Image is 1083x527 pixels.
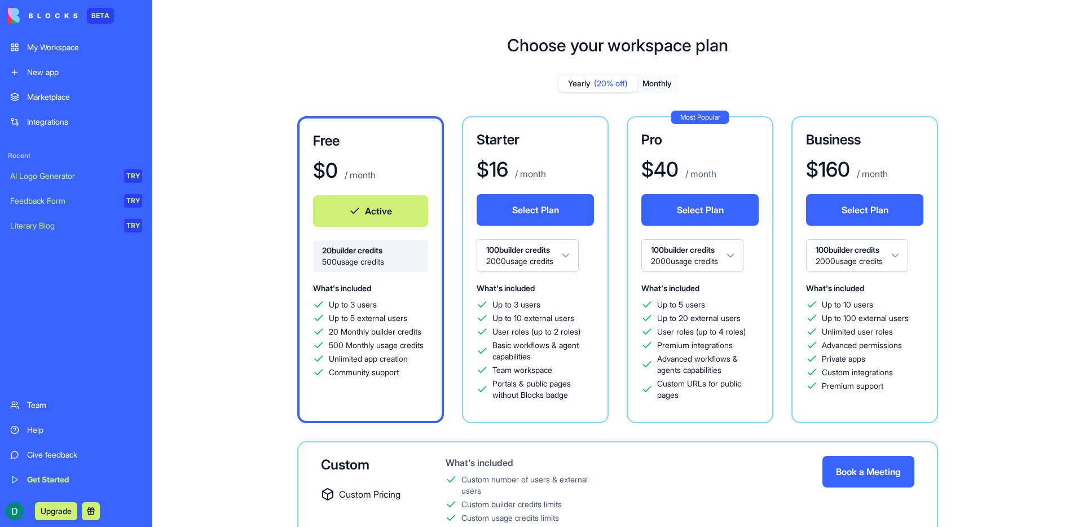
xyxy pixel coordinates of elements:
h1: $ 16 [477,158,508,181]
div: Integrations [27,116,142,128]
span: Portals & public pages without Blocks badge [492,378,594,401]
span: What's included [313,283,371,293]
button: Active [313,195,428,227]
a: Give feedback [3,443,149,466]
h1: $ 40 [641,158,679,181]
a: BETA [8,8,114,24]
div: Get Started [27,474,142,485]
h1: $ 160 [806,158,850,181]
p: / month [855,167,888,181]
p: / month [342,168,376,182]
span: Up to 100 external users [822,313,909,324]
button: Yearly [558,76,637,92]
h1: Choose your workspace plan [507,35,728,55]
button: Select Plan [477,194,594,226]
h3: Free [313,132,428,150]
button: Select Plan [641,194,759,226]
span: Recent [3,151,149,160]
button: Monthly [637,76,677,92]
h1: $ 0 [313,159,338,182]
span: What's included [806,283,864,293]
span: Up to 10 users [822,299,873,310]
span: Advanced permissions [822,340,902,351]
a: Marketplace [3,86,149,108]
span: Up to 3 users [329,299,377,310]
button: Book a Meeting [822,456,914,488]
span: 20 Monthly builder credits [329,326,421,337]
span: What's included [641,283,699,293]
a: AI Logo GeneratorTRY [3,165,149,187]
span: Community support [329,367,399,378]
span: User roles (up to 4 roles) [657,326,746,337]
a: Integrations [3,111,149,133]
span: (20% off) [594,78,628,89]
a: My Workspace [3,36,149,59]
div: Most Popular [671,111,729,124]
a: New app [3,61,149,84]
span: Unlimited user roles [822,326,893,337]
button: Upgrade [35,502,77,520]
div: TRY [124,194,142,208]
span: Unlimited app creation [329,353,408,364]
span: 20 builder credits [322,245,419,256]
div: TRY [124,219,142,232]
span: Team workspace [492,364,552,376]
a: Team [3,394,149,416]
span: Custom URLs for public pages [657,378,759,401]
div: Custom builder credits limits [461,499,562,510]
div: Custom number of users & external users [461,474,603,497]
div: Help [27,424,142,436]
div: Literary Blog [10,220,116,231]
a: Get Started [3,468,149,491]
span: Custom Pricing [339,488,400,501]
div: New app [27,67,142,78]
span: Premium support [822,380,883,392]
img: logo [8,8,78,24]
div: My Workspace [27,42,142,53]
div: Marketplace [27,91,142,103]
h3: Starter [477,131,594,149]
div: TRY [124,169,142,183]
span: Up to 5 external users [329,313,407,324]
a: Help [3,419,149,441]
span: Up to 20 external users [657,313,741,324]
span: 500 usage credits [322,256,419,267]
span: Premium integrations [657,340,733,351]
span: Custom integrations [822,367,893,378]
p: / month [683,167,716,181]
div: Custom [321,456,410,474]
a: Literary BlogTRY [3,214,149,237]
div: What's included [446,456,603,469]
div: BETA [87,8,114,24]
div: Team [27,399,142,411]
span: Up to 3 users [492,299,540,310]
a: Upgrade [35,505,77,516]
button: Select Plan [806,194,923,226]
div: Give feedback [27,449,142,460]
a: Feedback FormTRY [3,190,149,212]
span: Up to 5 users [657,299,705,310]
img: ACg8ocLOXQ7lupjzvKsdczMEQFxSx6C6CoevETHTVymvBmqXdLDXuw=s96-c [6,502,24,520]
span: What's included [477,283,535,293]
span: 500 Monthly usage credits [329,340,424,351]
div: Feedback Form [10,195,116,207]
span: User roles (up to 2 roles) [492,326,580,337]
p: / month [513,167,546,181]
h3: Pro [641,131,759,149]
h3: Business [806,131,923,149]
div: AI Logo Generator [10,170,116,182]
span: Basic workflows & agent capabilities [492,340,594,362]
div: Custom usage credits limits [461,512,559,524]
span: Private apps [822,353,865,364]
span: Advanced workflows & agents capabilities [657,353,759,376]
span: Up to 10 external users [492,313,574,324]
